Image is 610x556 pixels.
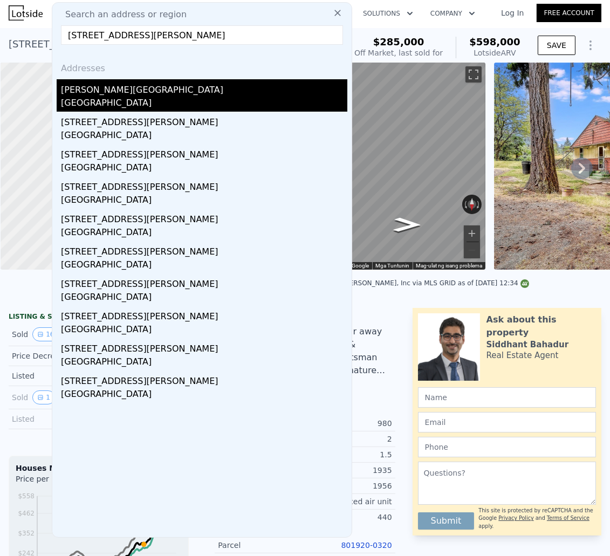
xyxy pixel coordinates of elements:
img: Lotside [9,5,43,20]
div: Mapa [248,63,486,270]
tspan: $558 [18,492,35,500]
div: [GEOGRAPHIC_DATA] [61,388,347,403]
span: Search an address or region [57,8,187,21]
div: [PERSON_NAME][GEOGRAPHIC_DATA] [61,79,347,97]
div: [STREET_ADDRESS][PERSON_NAME] [61,306,347,323]
button: I-toggle ang fullscreen view [465,66,482,83]
button: Submit [418,512,475,530]
button: Mag-zoom in [464,225,480,242]
div: Siddhant Bahadur [486,339,568,350]
div: Sold [12,390,90,404]
div: Ask about this property [486,313,596,339]
div: [STREET_ADDRESS][PERSON_NAME] [61,370,347,388]
button: I-rotate pa-clockwise [476,195,482,214]
button: Mag-zoom out [464,242,480,258]
input: Enter an address, city, region, neighborhood or zip code [61,25,343,45]
div: Houses Median Sale [16,463,182,473]
div: [GEOGRAPHIC_DATA] [61,323,347,338]
div: [STREET_ADDRESS][PERSON_NAME] [61,176,347,194]
input: Phone [418,437,596,457]
button: I-reset ang view [468,195,476,214]
div: Parcel [218,540,305,551]
a: Log In [488,8,537,18]
div: [STREET_ADDRESS][PERSON_NAME] [61,112,347,129]
input: Name [418,387,596,408]
div: [GEOGRAPHIC_DATA] [61,194,347,209]
div: This site is protected by reCAPTCHA and the Google and apply. [478,507,596,530]
div: [GEOGRAPHIC_DATA] [61,226,347,241]
button: View historical data [32,327,59,341]
span: $285,000 [373,36,424,47]
div: Listed [12,370,90,381]
div: Street View [248,63,486,270]
div: Forced air unit [305,496,392,507]
div: [STREET_ADDRESS][PERSON_NAME] [61,144,347,161]
div: Sold [12,327,90,341]
a: Mag-ulat ng isang problema [416,263,482,269]
button: Show Options [580,35,601,56]
div: Price Decrease [12,351,90,361]
input: Email [418,412,596,433]
div: 1956 [305,481,392,491]
a: Privacy Policy [498,515,533,521]
path: Magpakanluran, S 124th St [381,214,432,235]
div: Price per Square Foot [16,473,99,491]
button: Company [422,4,484,23]
div: Lotside ARV [469,47,520,58]
div: [GEOGRAPHIC_DATA] [61,258,347,273]
div: Listed [12,414,90,424]
tspan: $352 [18,530,35,537]
a: Mga Tuntunin (bubukas sa bagong tab) [375,263,409,269]
a: Terms of Service [547,515,590,521]
button: SAVE [538,36,575,55]
div: [GEOGRAPHIC_DATA] [61,355,347,370]
div: [STREET_ADDRESS] , Burien , WA 98168 [9,37,198,52]
div: [STREET_ADDRESS][PERSON_NAME] [61,338,347,355]
div: [STREET_ADDRESS][PERSON_NAME] [61,209,347,226]
tspan: $462 [18,510,35,517]
button: Solutions [354,4,422,23]
div: [GEOGRAPHIC_DATA] [61,291,347,306]
img: NWMLS Logo [520,279,529,288]
div: Real Estate Agent [486,350,559,361]
div: LISTING & SALE HISTORY [9,312,189,323]
button: View historical data [32,390,55,404]
button: I-rotate pa-counterclockwise [462,195,468,214]
div: Listing courtesy of NWMLS (#1485227) and [PERSON_NAME], Inc via MLS GRID as of [DATE] 12:34 [205,279,529,287]
div: Addresses [57,53,347,79]
div: [GEOGRAPHIC_DATA] [61,161,347,176]
div: [STREET_ADDRESS][PERSON_NAME] [61,241,347,258]
div: [GEOGRAPHIC_DATA] [61,129,347,144]
div: [GEOGRAPHIC_DATA] [61,97,347,112]
a: Free Account [537,4,601,22]
div: [STREET_ADDRESS][PERSON_NAME] [61,273,347,291]
div: Off Market, last sold for [354,47,443,58]
a: 801920-0320 [341,541,392,550]
span: $598,000 [469,36,520,47]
